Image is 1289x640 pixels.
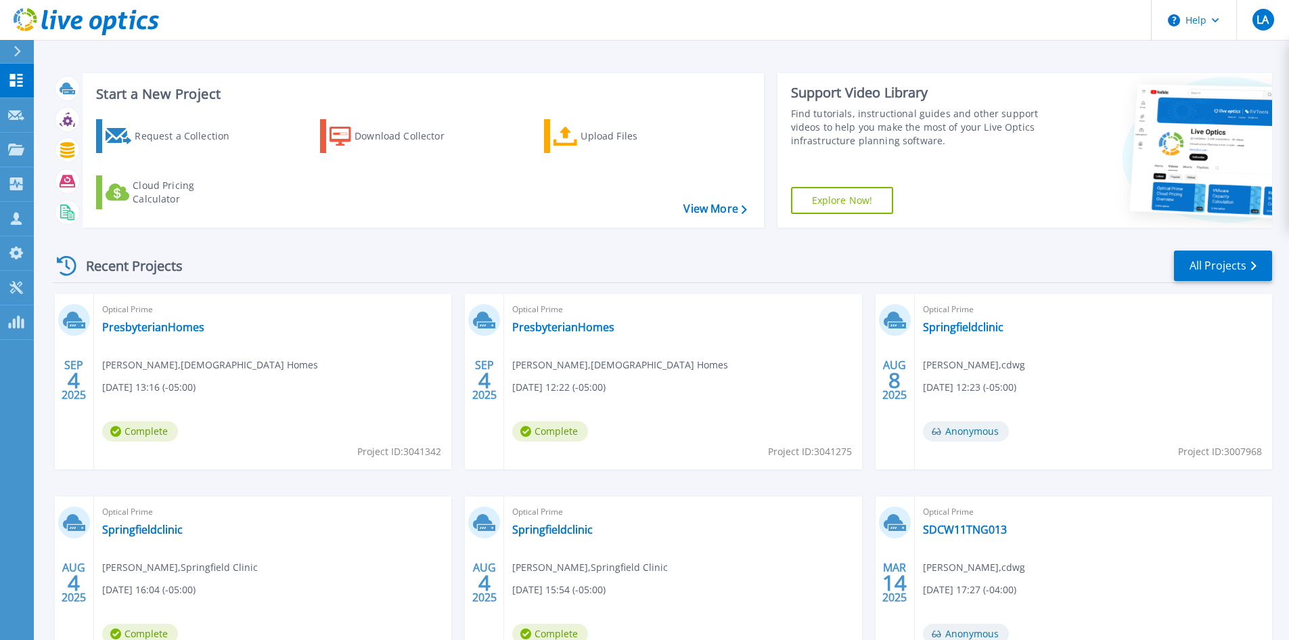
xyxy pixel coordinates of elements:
span: [DATE] 13:16 (-05:00) [102,380,196,395]
a: SDCW11TNG013 [923,523,1007,536]
span: Optical Prime [512,505,853,519]
div: SEP 2025 [472,356,497,405]
div: Download Collector [355,123,463,150]
a: Springfieldclinic [102,523,183,536]
span: [PERSON_NAME] , [DEMOGRAPHIC_DATA] Homes [102,358,318,372]
span: 4 [478,577,491,589]
div: Find tutorials, instructional guides and other support videos to help you make the most of your L... [791,107,1043,148]
div: Cloud Pricing Calculator [133,179,241,206]
a: PresbyterianHomes [512,320,614,334]
span: [PERSON_NAME] , cdwg [923,560,1025,575]
span: 4 [68,375,80,386]
span: Project ID: 3007968 [1178,444,1262,459]
div: MAR 2025 [882,558,907,607]
span: 4 [68,577,80,589]
span: Project ID: 3041275 [768,444,852,459]
span: Optical Prime [512,302,853,317]
div: Support Video Library [791,84,1043,102]
span: [DATE] 12:23 (-05:00) [923,380,1016,395]
a: Springfieldclinic [923,320,1003,334]
span: Complete [512,421,588,442]
div: SEP 2025 [61,356,87,405]
span: 4 [478,375,491,386]
a: Request a Collection [96,119,247,153]
span: Optical Prime [923,302,1264,317]
span: Optical Prime [102,302,443,317]
span: Project ID: 3041342 [357,444,441,459]
div: AUG 2025 [882,356,907,405]
span: [DATE] 16:04 (-05:00) [102,582,196,597]
span: LA [1257,14,1269,25]
span: [DATE] 17:27 (-04:00) [923,582,1016,597]
span: Optical Prime [102,505,443,519]
span: Complete [102,421,178,442]
a: View More [683,202,746,215]
div: AUG 2025 [61,558,87,607]
span: [DATE] 15:54 (-05:00) [512,582,606,597]
div: Request a Collection [135,123,243,150]
span: [PERSON_NAME] , cdwg [923,358,1025,372]
span: 14 [882,577,907,589]
div: AUG 2025 [472,558,497,607]
span: Optical Prime [923,505,1264,519]
a: Download Collector [320,119,471,153]
a: Upload Files [544,119,695,153]
a: Explore Now! [791,187,894,214]
a: Springfieldclinic [512,523,593,536]
span: Anonymous [923,421,1009,442]
span: [PERSON_NAME] , Springfield Clinic [102,560,258,575]
div: Upload Files [581,123,689,150]
span: [PERSON_NAME] , Springfield Clinic [512,560,668,575]
span: 8 [888,375,901,386]
h3: Start a New Project [96,87,746,102]
a: PresbyterianHomes [102,320,204,334]
span: [DATE] 12:22 (-05:00) [512,380,606,395]
a: Cloud Pricing Calculator [96,175,247,209]
div: Recent Projects [52,249,201,282]
a: All Projects [1174,251,1272,281]
span: [PERSON_NAME] , [DEMOGRAPHIC_DATA] Homes [512,358,728,372]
